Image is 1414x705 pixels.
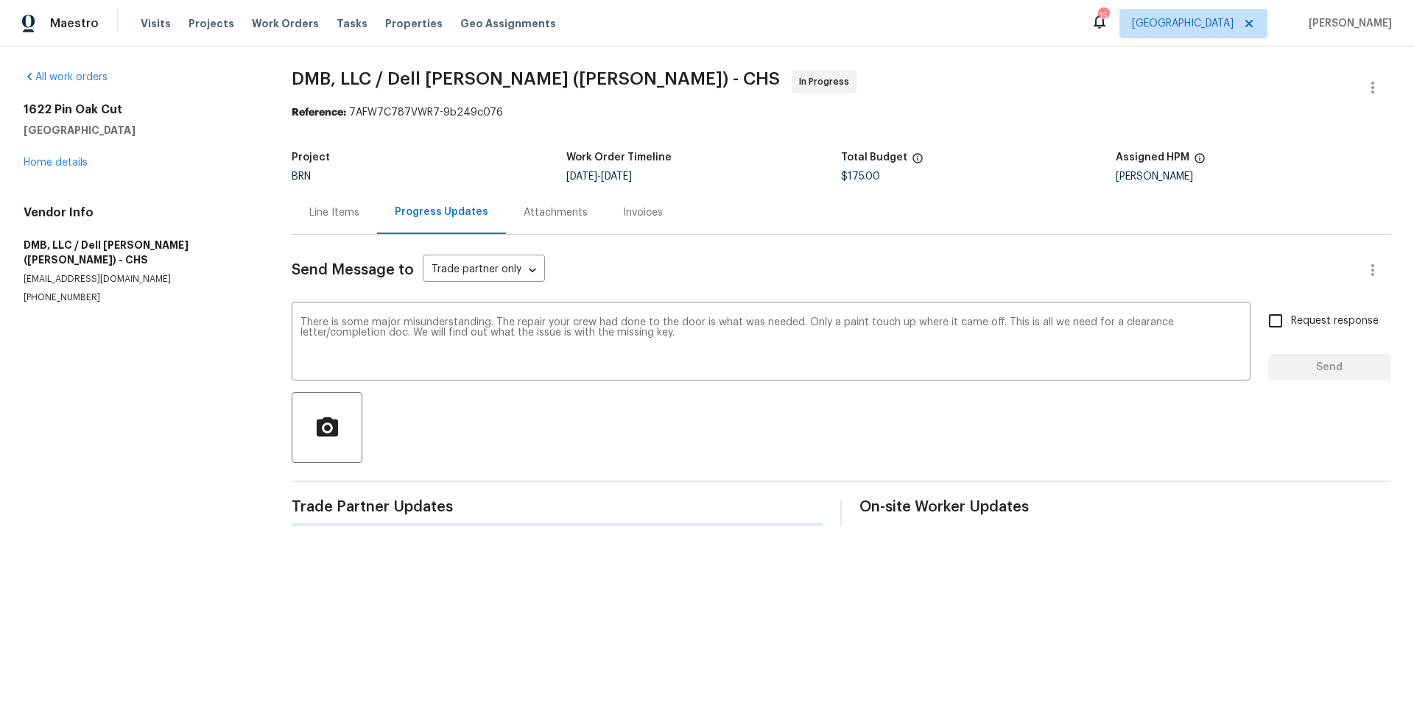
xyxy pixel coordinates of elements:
a: All work orders [24,72,108,82]
h5: Project [292,152,330,163]
h5: Total Budget [841,152,907,163]
div: 7AFW7C787VWR7-9b249c076 [292,105,1390,120]
span: - [566,171,632,182]
div: Trade partner only [423,258,545,283]
b: Reference: [292,107,346,118]
div: Attachments [524,205,588,220]
span: The hpm assigned to this work order. [1194,152,1206,171]
h4: Vendor Info [24,205,256,220]
h5: Work Order Timeline [566,152,672,163]
div: Line Items [309,205,359,220]
p: [PHONE_NUMBER] [24,291,256,304]
div: 15 [1098,9,1108,24]
span: Tasks [337,18,367,29]
span: Projects [189,16,234,31]
textarea: There is some major misunderstanding. The repair your crew had done to the door is what was neede... [300,317,1242,369]
h5: DMB, LLC / Dell [PERSON_NAME] ([PERSON_NAME]) - CHS [24,238,256,267]
span: [PERSON_NAME] [1303,16,1392,31]
span: Request response [1291,313,1379,329]
span: Work Orders [252,16,319,31]
span: Send Message to [292,263,414,277]
span: On-site Worker Updates [859,500,1390,514]
span: Trade Partner Updates [292,500,823,514]
span: Visits [141,16,171,31]
span: [DATE] [566,171,597,182]
p: [EMAIL_ADDRESS][DOMAIN_NAME] [24,273,256,286]
span: Properties [385,16,443,31]
h5: Assigned HPM [1116,152,1189,163]
div: [PERSON_NAME] [1116,171,1390,182]
span: Maestro [50,16,99,31]
h2: 1622 Pin Oak Cut [24,102,256,117]
span: [GEOGRAPHIC_DATA] [1132,16,1234,31]
span: BRN [292,171,311,182]
span: DMB, LLC / Dell [PERSON_NAME] ([PERSON_NAME]) - CHS [292,70,780,88]
span: $175.00 [841,171,880,182]
span: [DATE] [601,171,632,182]
span: The total cost of line items that have been proposed by Opendoor. This sum includes line items th... [912,152,924,171]
div: Invoices [623,205,663,220]
div: Progress Updates [395,205,488,219]
span: In Progress [799,74,855,89]
a: Home details [24,157,88,168]
span: Geo Assignments [460,16,556,31]
h5: [GEOGRAPHIC_DATA] [24,123,256,138]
